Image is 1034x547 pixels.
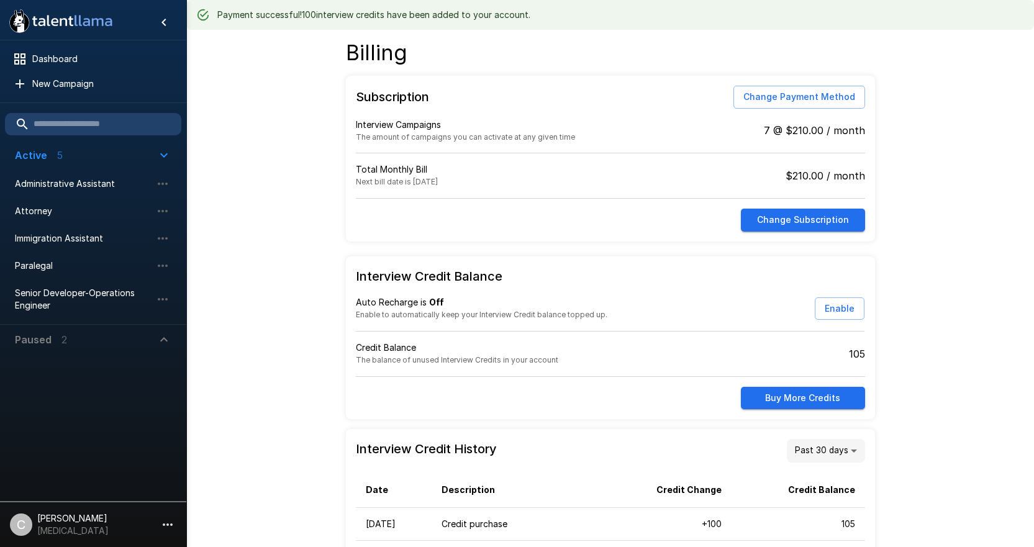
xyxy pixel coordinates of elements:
[733,86,865,109] button: Change Payment Method
[356,119,441,131] p: Interview Campaigns
[601,507,732,540] td: + 100
[741,209,865,232] button: Change Subscription
[741,387,865,410] button: Buy More Credits
[787,439,865,463] div: Past 30 days
[849,346,865,361] p: 105
[429,297,444,307] b: Off
[432,507,601,540] td: Credit purchase
[356,439,497,463] h6: Interview Credit History
[732,507,865,540] td: 105
[764,123,865,138] p: 7 @ $210.00 / month
[356,296,780,309] p: Auto Recharge is
[356,341,610,354] p: Credit Balance
[442,484,495,495] b: Description
[356,132,575,142] span: The amount of campaigns you can activate at any given time
[656,484,722,495] b: Credit Change
[356,177,438,186] span: Next bill date is [DATE]
[815,297,864,320] button: Enable
[346,40,407,66] h4: Billing
[356,355,558,364] span: The balance of unused Interview Credits in your account
[366,484,388,495] b: Date
[356,507,432,540] th: [DATE]
[356,310,607,319] span: Enable to automatically keep your Interview Credit balance topped up.
[356,87,429,107] h6: Subscription
[217,4,530,26] div: Payment successful! 100 interview credits have been added to your account.
[786,168,865,183] p: $210.00 / month
[356,163,610,176] p: Total Monthly Bill
[788,484,855,495] b: Credit Balance
[356,266,865,286] h6: Interview Credit Balance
